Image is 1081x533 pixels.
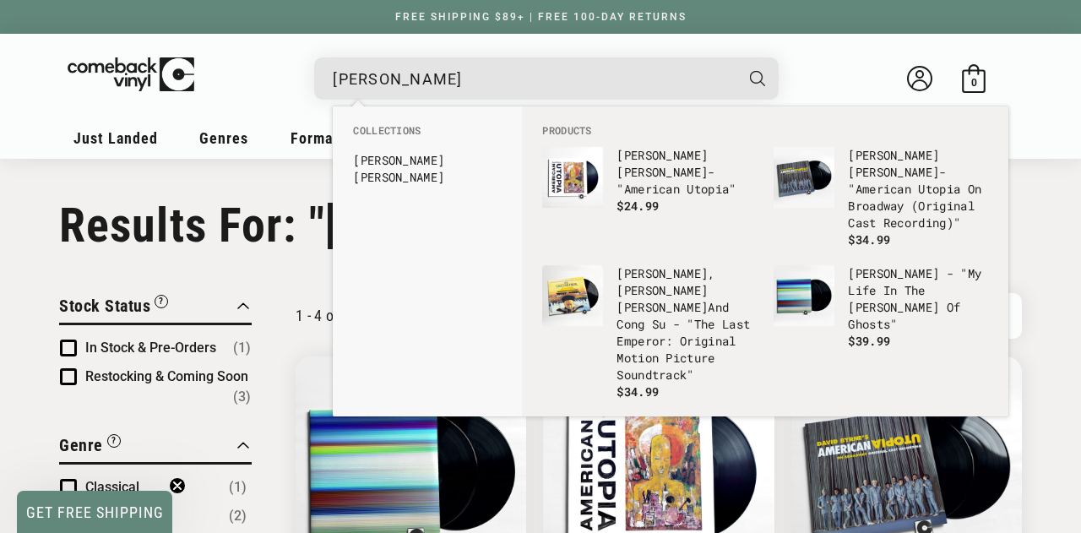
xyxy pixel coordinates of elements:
[774,265,834,326] img: Brian Eno - "My Life In The Bush Of Ghosts"
[774,147,834,208] img: David Byrne - "American Utopia On Broadway (Original Cast Recording)"
[617,265,757,383] p: [PERSON_NAME], And Cong Su - "The Last Emperor: Original Motion Picture Soundtrack"
[542,147,603,208] img: David Byrne - "American Utopia"
[848,147,939,163] b: [PERSON_NAME]
[59,293,168,323] button: Filter by Stock Status
[353,152,502,186] a: [PERSON_NAME] [PERSON_NAME]
[199,129,248,147] span: Genres
[971,76,977,89] span: 0
[59,432,121,462] button: Filter by Genre
[617,147,757,198] p: - "American Utopia"
[848,265,988,333] p: [PERSON_NAME] - "My Life In The [PERSON_NAME] Of Ghosts"
[85,368,248,384] span: Restocking & Coming Soon
[774,147,988,248] a: David Byrne - "American Utopia On Broadway (Original Cast Recording)" [PERSON_NAME] [PERSON_NAME]...
[765,257,997,358] li: products: Brian Eno - "My Life In The Bush Of Ghosts"
[774,265,988,350] a: Brian Eno - "My Life In The Bush Of Ghosts" [PERSON_NAME] - "My Life In The [PERSON_NAME] Of Ghos...
[617,299,708,315] b: [PERSON_NAME]
[848,333,890,349] span: $39.99
[59,296,150,316] span: Stock Status
[848,231,890,247] span: $34.99
[542,147,757,228] a: David Byrne - "American Utopia" [PERSON_NAME] [PERSON_NAME]- "American Utopia" $24.99
[229,477,247,498] span: Number of products: (1)
[534,123,997,139] li: Products
[26,503,164,521] span: GET FREE SHIPPING
[353,152,444,168] b: [PERSON_NAME]
[333,106,522,199] div: Collections
[542,265,603,326] img: Sakamoto Ryuichi, David Byrne And Cong Su - "The Last Emperor: Original Motion Picture Soundtrack"
[85,340,216,356] span: In Stock & Pre-Orders
[169,477,186,494] button: Close teaser
[765,139,997,257] li: products: David Byrne - "American Utopia On Broadway (Original Cast Recording)"
[73,129,158,147] span: Just Landed
[534,257,765,409] li: products: Sakamoto Ryuichi, David Byrne And Cong Su - "The Last Emperor: Original Motion Picture ...
[378,11,703,23] a: FREE SHIPPING $89+ | FREE 100-DAY RETURNS
[534,139,765,237] li: products: David Byrne - "American Utopia"
[848,164,939,180] b: [PERSON_NAME]
[522,106,1008,416] div: Products
[345,123,510,147] li: Collections
[617,198,659,214] span: $24.99
[353,169,444,185] b: [PERSON_NAME]
[291,129,346,147] span: Formats
[736,57,781,100] button: Search
[617,147,708,163] b: [PERSON_NAME]
[296,307,396,324] p: 1 - 4 of 4 results
[17,491,172,533] div: GET FREE SHIPPINGClose teaser
[617,383,659,400] span: $34.99
[617,282,708,298] b: [PERSON_NAME]
[314,57,779,100] div: Search
[59,435,103,455] span: Genre
[542,265,757,400] a: Sakamoto Ryuichi, David Byrne And Cong Su - "The Last Emperor: Original Motion Picture Soundtrack...
[848,147,988,231] p: - "American Utopia On Broadway (Original Cast Recording)"
[85,479,139,495] span: Classical
[233,338,251,358] span: Number of products: (1)
[617,164,708,180] b: [PERSON_NAME]
[229,506,247,526] span: Number of products: (2)
[345,147,510,191] li: collections: David Byrne
[59,198,1022,253] h1: Results For: "[PERSON_NAME]"
[333,62,733,96] input: When autocomplete results are available use up and down arrows to review and enter to select
[233,387,251,407] span: Number of products: (3)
